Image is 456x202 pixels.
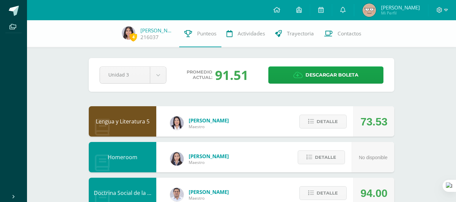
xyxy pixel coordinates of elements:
[317,187,338,199] span: Detalle
[317,115,338,128] span: Detalle
[189,160,229,165] span: Maestro
[305,67,358,83] span: Descargar boleta
[315,151,336,164] span: Detalle
[89,142,156,172] div: Homeroom
[197,30,216,37] span: Punteos
[221,20,270,47] a: Actividades
[170,188,184,201] img: 15aaa72b904403ebb7ec886ca542c491.png
[299,186,347,200] button: Detalle
[381,10,420,16] span: Mi Perfil
[189,195,229,201] span: Maestro
[108,67,141,83] span: Unidad 3
[140,27,174,34] a: [PERSON_NAME]
[363,3,376,17] img: a2f95568c6cbeebfa5626709a5edd4e5.png
[359,155,387,160] span: No disponible
[170,152,184,166] img: 35694fb3d471466e11a043d39e0d13e5.png
[287,30,314,37] span: Trayectoria
[189,124,229,129] span: Maestro
[130,33,137,41] span: 4
[140,34,159,41] a: 216037
[170,116,184,130] img: fd1196377973db38ffd7ffd912a4bf7e.png
[338,30,361,37] span: Contactos
[270,20,319,47] a: Trayectoria
[100,67,166,83] a: Unidad 3
[299,115,347,128] button: Detalle
[215,66,248,84] div: 91.51
[298,150,345,164] button: Detalle
[360,107,387,137] div: 73.53
[381,4,420,11] span: [PERSON_NAME]
[238,30,265,37] span: Actividades
[189,117,229,124] span: [PERSON_NAME]
[89,106,156,137] div: Lengua y Literatura 5
[122,26,135,40] img: f9994100deb6ea3b8d995cf06c247a4c.png
[268,66,383,84] a: Descargar boleta
[189,153,229,160] span: [PERSON_NAME]
[319,20,366,47] a: Contactos
[189,189,229,195] span: [PERSON_NAME]
[187,69,212,80] span: Promedio actual:
[179,20,221,47] a: Punteos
